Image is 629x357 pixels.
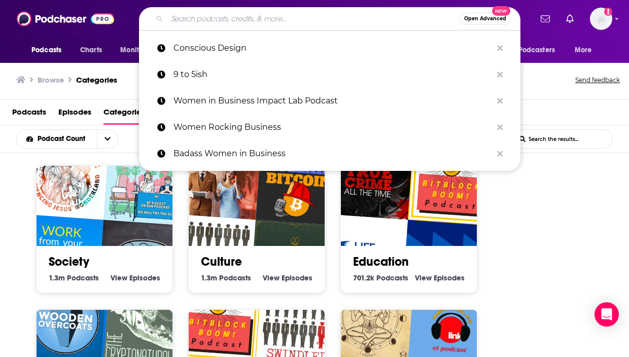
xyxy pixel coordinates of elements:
span: Logged in as KatieC [590,8,612,30]
p: 9 to 5ish [173,61,492,88]
span: View [263,273,279,282]
span: 1.3m [49,273,65,282]
a: 701.2k Education Podcasts [353,273,408,282]
h2: Choose List sort [16,129,134,149]
a: View Education Episodes [415,273,465,282]
span: Charts [80,43,102,57]
a: 1.3m Society Podcasts [49,273,99,282]
a: Badass Women in Business [139,140,520,167]
img: User Profile [590,8,612,30]
a: 1.3m Culture Podcasts [201,273,251,282]
a: Show notifications dropdown [562,10,578,27]
img: Eat Me Drink Me Podcast [22,133,110,220]
span: Episodes [282,273,312,282]
a: Categories [76,75,117,85]
a: Education [353,254,409,269]
a: View Culture Episodes [263,273,312,282]
button: Send feedback [572,73,623,87]
span: Episodes [129,273,160,282]
span: 701.2k [353,273,374,282]
button: Show profile menu [590,8,612,30]
img: Podcast But Outside [103,138,191,226]
span: View [415,273,432,282]
img: Blue Collar Bitcoin [256,138,343,226]
button: Open AdvancedNew [460,13,511,25]
span: Podcasts [219,273,251,282]
span: Podcast Count [38,135,89,142]
span: For Podcasters [506,43,555,57]
span: Episodes [434,273,465,282]
a: Society [49,254,89,269]
span: Podcasts [67,273,99,282]
span: Monitoring [120,43,156,57]
img: Your Mom & Dad [174,133,262,220]
img: The BitBlockBoom Bitcoin Podcast [408,138,495,226]
a: Women in Business Impact Lab Podcast [139,88,520,114]
a: Culture [201,254,242,269]
img: True Crime All The Time [327,133,414,220]
span: Podcasts [31,43,61,57]
a: Categories [103,104,145,125]
p: Women in Business Impact Lab Podcast [173,88,492,114]
button: open menu [24,41,75,60]
a: Podcasts [12,104,46,125]
button: open menu [97,130,118,148]
button: open menu [17,135,97,142]
p: Conscious Design [173,35,492,61]
a: Women Rocking Business [139,114,520,140]
a: Episodes [58,104,91,125]
a: View Society Episodes [111,273,160,282]
p: Badass Women in Business [173,140,492,167]
button: open menu [500,41,570,60]
h3: Browse [38,75,64,85]
input: Search podcasts, credits, & more... [167,11,460,27]
a: Charts [74,41,108,60]
a: Show notifications dropdown [537,10,554,27]
a: 9 to 5ish [139,61,520,88]
button: open menu [113,41,169,60]
p: Women Rocking Business [173,114,492,140]
span: View [111,273,127,282]
svg: Add a profile image [604,8,612,16]
img: Podchaser - Follow, Share and Rate Podcasts [17,9,114,28]
span: Podcasts [376,273,408,282]
button: open menu [568,41,605,60]
div: Search podcasts, credits, & more... [139,7,520,30]
div: Open Intercom Messenger [595,302,619,327]
span: 1.3m [201,273,217,282]
span: More [575,43,592,57]
span: Open Advanced [464,16,506,21]
a: Conscious Design [139,35,520,61]
span: New [492,6,510,16]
